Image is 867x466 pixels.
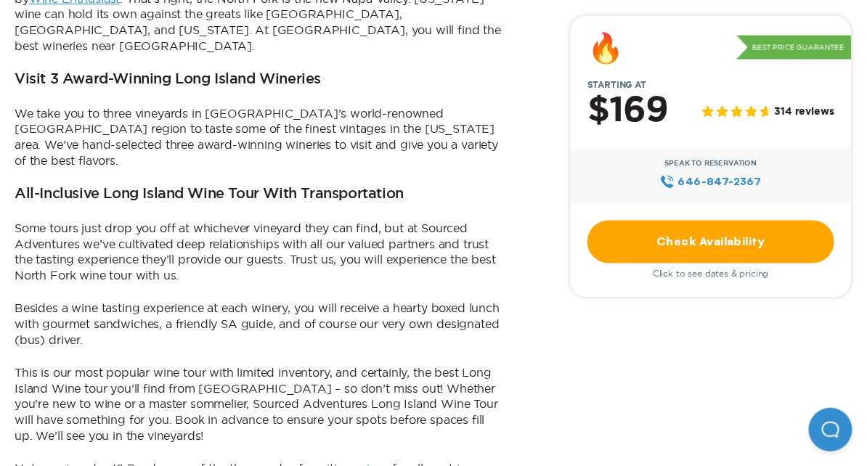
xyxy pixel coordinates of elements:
span: 646‍-847‍-2367 [678,173,762,189]
p: Best Price Guarantee [736,35,852,60]
p: Some tours just drop you off at whichever vineyard they can find, but at Sourced Adventures we’ve... [15,221,504,283]
a: 646‍-847‍-2367 [660,173,761,189]
span: Speak to Reservation [665,159,757,168]
iframe: Help Scout Beacon - Open [809,408,852,451]
span: 314 reviews [775,106,834,118]
p: We take you to three vineyards in [GEOGRAPHIC_DATA]’s world-renowned [GEOGRAPHIC_DATA] region to ... [15,106,504,168]
span: Click to see dates & pricing [653,269,769,279]
a: Check Availability [587,220,834,263]
h3: Visit 3 Award-Winning Long Island Wineries [15,71,321,89]
span: Starting at [570,79,664,89]
h2: $169 [587,92,668,130]
p: This is our most popular wine tour with limited inventory, and certainly, the best Long Island Wi... [15,365,504,443]
div: 🔥 [587,33,624,62]
p: Besides a wine tasting experience at each winery, you will receive a hearty boxed lunch with gour... [15,301,504,348]
h3: All-Inclusive Long Island Wine Tour With Transportation [15,186,404,203]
